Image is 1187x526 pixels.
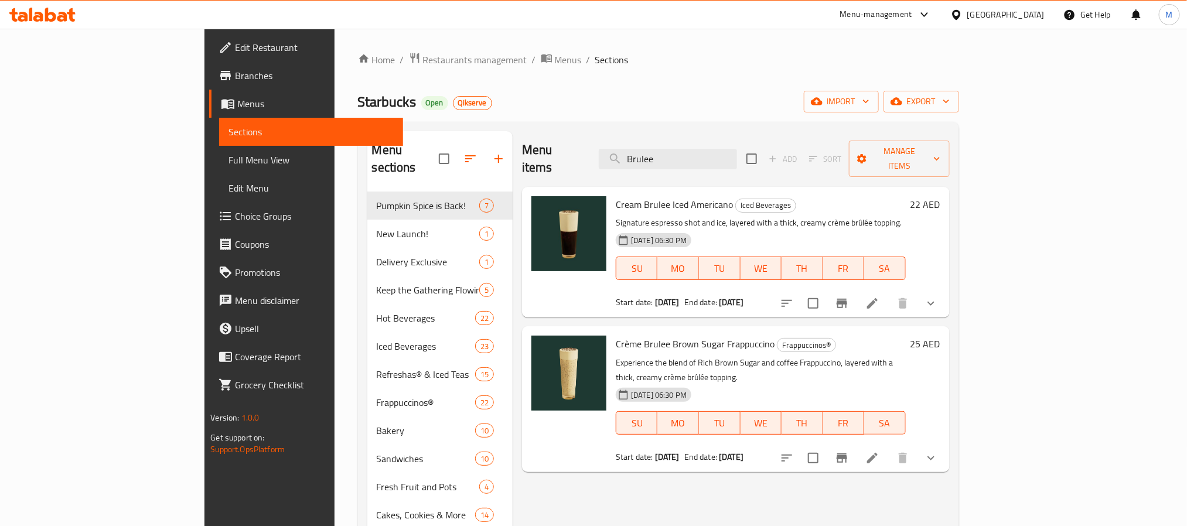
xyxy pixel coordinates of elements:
span: Pumpkin Spice is Back! [377,199,479,213]
span: import [813,94,869,109]
button: TU [699,257,741,280]
img: Crème Brulee Brown Sugar Frappuccino [531,336,606,411]
span: Iced Beverages [377,339,475,353]
span: Hot Beverages [377,311,475,325]
span: WE [745,415,777,432]
button: import [804,91,879,112]
a: Edit menu item [865,296,879,310]
span: Menus [555,53,582,67]
span: Select to update [801,291,826,316]
span: 10 [476,425,493,436]
span: 4 [480,481,493,493]
button: SU [616,411,657,435]
span: Sort sections [456,145,485,173]
button: sort-choices [773,289,801,317]
button: export [884,91,959,112]
span: Start date: [616,449,653,464]
button: MO [657,257,699,280]
div: Open [421,96,448,110]
div: Delivery Exclusive1 [367,248,513,276]
span: Select all sections [432,146,456,171]
b: [DATE] [719,295,743,310]
span: Sections [228,125,393,139]
p: Experience the blend of Rich Brown Sugar and coffee Frappuccino, layered with a thick, creamy crè... [616,356,906,385]
div: Hot Beverages22 [367,304,513,332]
div: New Launch!1 [367,220,513,248]
span: Upsell [235,322,393,336]
span: M [1166,8,1173,21]
span: Manage items [858,144,940,173]
a: Coverage Report [209,343,403,371]
img: Cream Brulee Iced Americano [531,196,606,271]
span: TH [786,260,818,277]
span: End date: [684,295,717,310]
span: 22 [476,397,493,408]
a: Support.OpsPlatform [210,442,285,457]
span: TH [786,415,818,432]
span: export [893,94,950,109]
button: show more [917,289,945,317]
span: Edit Menu [228,181,393,195]
div: Frappuccinos® [777,338,836,352]
span: Grocery Checklist [235,378,393,392]
span: New Launch! [377,227,479,241]
h6: 22 AED [910,196,940,213]
span: Open [421,98,448,108]
div: Keep the Gathering Flowing5 [367,276,513,304]
b: [DATE] [655,295,680,310]
svg: Show Choices [924,296,938,310]
span: Frappuccinos® [777,339,835,352]
div: Frappuccinos® [377,395,475,409]
span: FR [828,415,860,432]
div: items [479,255,494,269]
button: FR [823,257,865,280]
li: / [586,53,591,67]
a: Edit Restaurant [209,33,403,62]
span: 10 [476,453,493,464]
div: items [475,395,494,409]
a: Menu disclaimer [209,286,403,315]
div: Cakes, Cookies & More [377,508,475,522]
span: Fresh Fruit and Pots [377,480,479,494]
span: Bakery [377,423,475,438]
span: Select section first [801,150,849,168]
button: delete [889,444,917,472]
span: MO [662,260,694,277]
span: TU [704,415,736,432]
li: / [532,53,536,67]
button: Branch-specific-item [828,289,856,317]
a: Upsell [209,315,403,343]
span: Delivery Exclusive [377,255,479,269]
button: WE [741,257,782,280]
span: Start date: [616,295,653,310]
span: Starbucks [358,88,417,115]
button: TH [782,257,823,280]
a: Full Menu View [219,146,403,174]
span: Version: [210,410,239,425]
a: Grocery Checklist [209,371,403,399]
span: MO [662,415,694,432]
span: Select to update [801,446,826,470]
button: FR [823,411,865,435]
span: Full Menu View [228,153,393,167]
span: Cream Brulee Iced Americano [616,196,733,213]
span: SU [621,415,653,432]
span: 1 [480,228,493,240]
span: 1.0.0 [241,410,260,425]
div: Frappuccinos®22 [367,388,513,416]
div: Refreshas® & Iced Teas15 [367,360,513,388]
div: Pumpkin Spice is Back!7 [367,192,513,220]
span: Edit Restaurant [235,40,393,54]
a: Restaurants management [409,52,527,67]
button: MO [657,411,699,435]
a: Edit Menu [219,174,403,202]
div: items [475,367,494,381]
div: items [475,311,494,325]
span: End date: [684,449,717,464]
span: Coverage Report [235,350,393,364]
div: items [475,423,494,438]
